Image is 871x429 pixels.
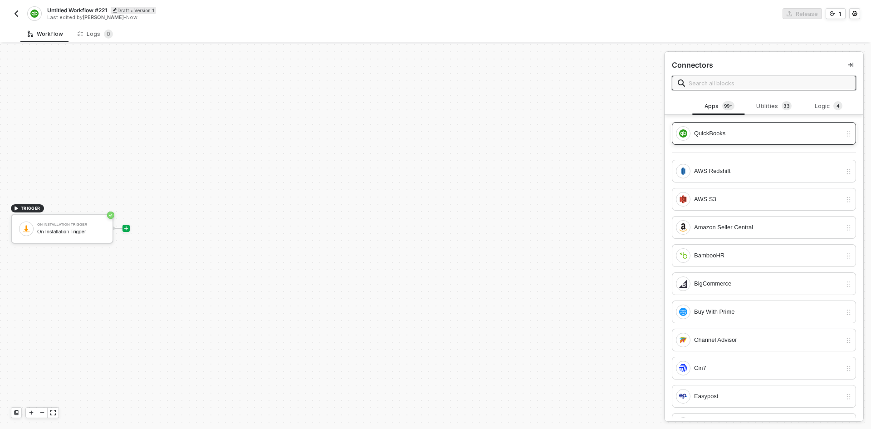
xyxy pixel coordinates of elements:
img: drag [845,196,852,203]
button: Release [783,8,822,19]
img: back [13,10,20,17]
input: Search all blocks [689,78,850,88]
img: drag [845,281,852,288]
div: Cin7 [694,363,842,373]
div: Buy With Prime [694,307,842,317]
div: Logic [809,101,849,111]
div: BigCommerce [694,279,842,289]
div: AWS S3 [694,194,842,204]
span: icon-settings [852,11,857,16]
span: icon-play [29,410,34,415]
img: drag [845,337,852,344]
span: icon-versioning [830,11,835,16]
img: drag [845,252,852,260]
img: drag [845,393,852,400]
span: icon-success-page [107,212,114,219]
img: drag [845,309,852,316]
sup: 290 [722,101,734,110]
span: 3 [787,102,790,109]
img: integration-icon [679,251,687,260]
img: integration-icon [679,392,687,400]
div: Amazon Seller Central [694,222,842,232]
span: icon-minus [39,410,45,415]
span: icon-collapse-right [848,62,853,68]
div: Workflow [28,30,63,38]
button: back [11,8,22,19]
img: integration-icon [679,167,687,175]
sup: 33 [782,101,792,110]
img: drag [845,130,852,138]
span: 4 [837,102,840,109]
span: icon-play [123,226,129,231]
img: drag [845,365,852,372]
span: icon-play [14,206,19,211]
img: drag [845,168,852,175]
span: TRIGGER [21,205,40,212]
div: Apps [700,101,739,111]
img: search [678,79,685,87]
button: 1 [826,8,846,19]
div: Utilities [754,101,794,111]
sup: 0 [104,30,113,39]
sup: 4 [833,101,842,110]
img: integration-icon [679,308,687,316]
img: drag [845,224,852,232]
img: integration-icon [679,364,687,372]
div: Channel Advisor [694,335,842,345]
div: Easypost [694,391,842,401]
div: Logs [78,30,113,39]
span: icon-expand [50,410,56,415]
div: QuickBooks [694,128,842,138]
div: On Installation Trigger [37,223,105,227]
div: Draft • Version 1 [111,7,156,14]
img: integration-icon [679,280,687,288]
div: Connectors [672,60,713,70]
img: integration-icon [679,336,687,344]
span: 3 [783,102,787,109]
img: integration-icon [679,129,687,138]
div: Last edited by - Now [47,14,435,21]
span: Untitled Workflow #221 [47,6,107,14]
span: icon-edit [113,8,117,13]
div: On Installation Trigger [37,229,105,235]
div: AWS Redshift [694,166,842,176]
div: 1 [839,10,842,18]
img: icon [22,225,30,233]
img: integration-icon [30,10,38,18]
img: integration-icon [679,195,687,203]
span: [PERSON_NAME] [83,14,124,20]
div: BambooHR [694,251,842,261]
img: integration-icon [679,223,687,232]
